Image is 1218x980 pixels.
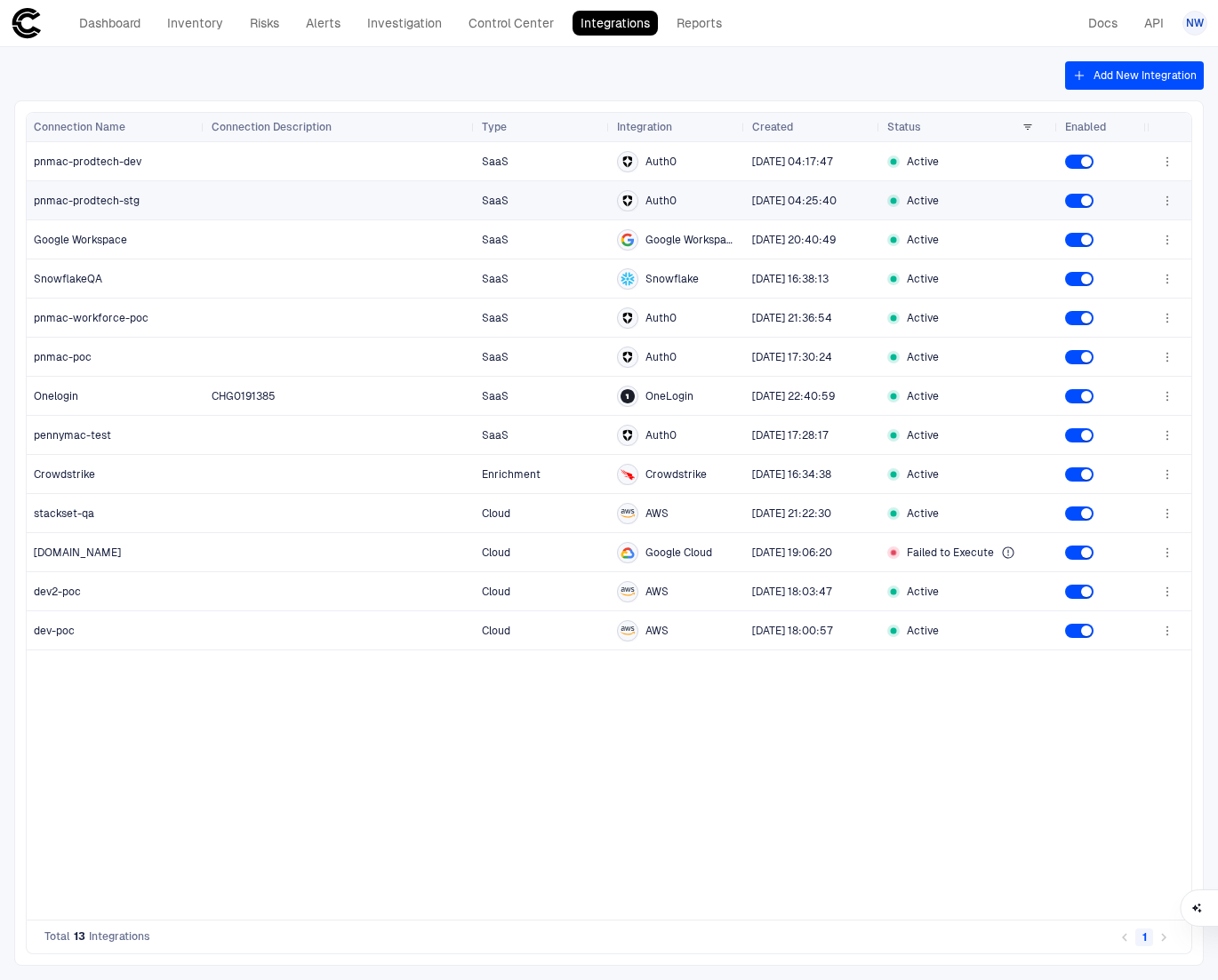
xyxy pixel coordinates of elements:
[621,350,635,364] div: Auth0
[907,624,939,638] span: Active
[212,120,332,134] span: Connection Description
[907,389,939,403] span: Active
[621,585,635,599] div: AWS
[89,929,150,944] span: Integrations
[645,272,699,286] span: Snowflake
[621,506,635,521] div: AWS
[907,585,939,599] span: Active
[752,155,833,168] span: [DATE] 04:17:47
[621,467,635,482] div: Crowdstrike
[482,507,510,520] span: Cloud
[752,312,832,324] span: [DATE] 21:36:54
[482,234,509,246] span: SaaS
[887,120,921,134] span: Status
[621,311,635,325] div: Auth0
[752,195,837,207] span: [DATE] 04:25:40
[669,11,730,36] a: Reports
[907,467,939,482] span: Active
[1182,11,1207,36] button: NW
[907,546,994,560] span: Failed to Execute
[34,467,95,482] span: Crowdstrike
[482,351,509,363] span: SaaS
[645,506,669,521] span: AWS
[907,428,939,442] span: Active
[1136,11,1172,36] a: API
[752,546,832,559] span: [DATE] 19:06:20
[907,155,939,169] span: Active
[907,233,939,247] span: Active
[74,929,85,944] span: 13
[645,311,677,325] span: Auth0
[482,120,507,134] span: Type
[752,351,832,363] span: [DATE] 17:30:24
[1065,120,1106,134] span: Enabled
[34,311,148,325] span: pnmac-workforce-poc
[573,11,658,36] a: Integrations
[482,390,509,402] span: SaaS
[907,272,939,286] span: Active
[752,273,829,285] span: [DATE] 16:38:13
[617,120,672,134] span: Integration
[482,312,509,324] span: SaaS
[645,428,677,442] span: Auth0
[482,155,509,168] span: SaaS
[34,585,81,599] span: dev2-poc
[34,272,102,286] span: SnowflakeQA
[359,11,450,36] a: Investigation
[34,506,94,521] span: stackset-qa
[1186,16,1204,30] span: NW
[752,586,832,598] span: [DATE] 18:03:47
[482,586,510,598] span: Cloud
[752,390,835,402] span: [DATE] 22:40:59
[482,195,509,207] span: SaaS
[482,625,510,637] span: Cloud
[645,194,677,208] span: Auth0
[645,389,693,403] span: OneLogin
[645,467,707,482] span: Crowdstrike
[34,428,111,442] span: pennymac-test
[34,546,121,560] span: [DOMAIN_NAME]
[461,11,562,36] a: Control Center
[34,624,75,638] span: dev-poc
[752,625,833,637] span: [DATE] 18:00:57
[645,546,712,560] span: Google Cloud
[907,350,939,364] span: Active
[752,429,829,442] span: [DATE] 17:28:17
[752,234,836,246] span: [DATE] 20:40:49
[621,389,635,403] div: OneLogin
[1065,61,1204,90] button: Add New Integration
[621,624,635,638] div: AWS
[645,350,677,364] span: Auth0
[1080,11,1126,36] a: Docs
[645,155,677,169] span: Auth0
[482,546,510,559] span: Cloud
[645,624,669,638] span: AWS
[752,507,831,520] span: [DATE] 21:22:30
[621,194,635,208] div: Auth0
[34,155,141,169] span: pnmac-prodtech-dev
[71,11,148,36] a: Dashboard
[907,311,939,325] span: Active
[907,194,939,208] span: Active
[159,11,231,36] a: Inventory
[621,428,635,442] div: Auth0
[34,389,78,403] span: Onelogin
[621,272,635,286] div: Snowflake
[242,11,287,36] a: Risks
[482,273,509,285] span: SaaS
[212,390,276,402] span: CHG0191385
[44,929,70,944] span: Total
[34,120,125,134] span: Connection Name
[621,546,635,560] div: Google Cloud
[752,468,831,481] span: [DATE] 16:34:38
[482,468,541,481] span: Enrichment
[621,233,635,247] div: Google Workspace
[298,11,349,36] a: Alerts
[1135,928,1153,946] button: page 1
[645,585,669,599] span: AWS
[907,506,939,521] span: Active
[645,233,738,247] span: Google Workspace
[34,350,92,364] span: pnmac-poc
[752,120,793,134] span: Created
[482,429,509,442] span: SaaS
